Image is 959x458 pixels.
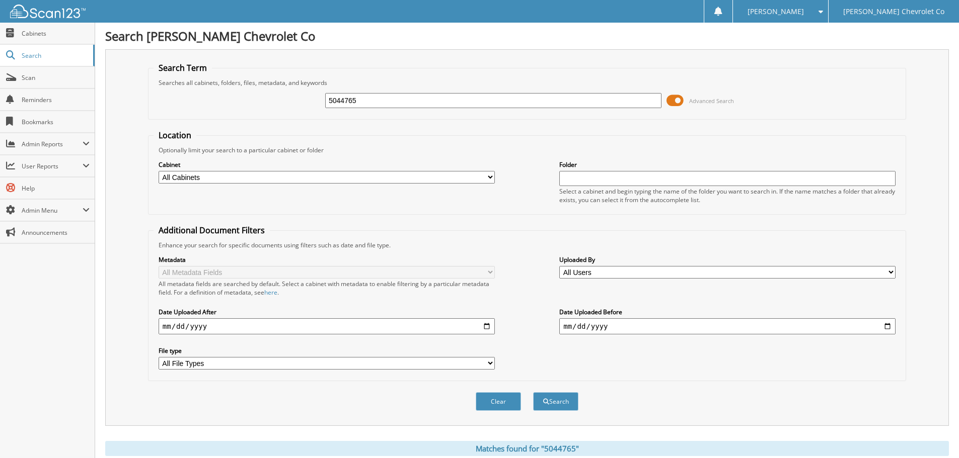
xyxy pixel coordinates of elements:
[22,140,83,148] span: Admin Reports
[154,241,901,249] div: Enhance your search for specific documents using filters such as date and file type.
[559,318,896,334] input: end
[476,392,521,411] button: Clear
[843,9,944,15] span: [PERSON_NAME] Chevrolet Co
[22,228,90,237] span: Announcements
[105,28,949,44] h1: Search [PERSON_NAME] Chevrolet Co
[22,73,90,82] span: Scan
[22,162,83,170] span: User Reports
[559,187,896,204] div: Select a cabinet and begin typing the name of the folder you want to search in. If the name match...
[154,62,212,73] legend: Search Term
[22,29,90,38] span: Cabinets
[154,78,901,87] div: Searches all cabinets, folders, files, metadata, and keywords
[154,146,901,154] div: Optionally limit your search to a particular cabinet or folder
[159,160,495,169] label: Cabinet
[22,51,88,60] span: Search
[159,318,495,334] input: start
[689,97,734,105] span: Advanced Search
[559,255,896,264] label: Uploaded By
[10,5,86,18] img: scan123-logo-white.svg
[105,441,949,456] div: Matches found for "5044765"
[159,280,495,297] div: All metadata fields are searched by default. Select a cabinet with metadata to enable filtering b...
[264,288,277,297] a: here
[154,130,196,141] legend: Location
[559,308,896,316] label: Date Uploaded Before
[22,96,90,104] span: Reminders
[22,206,83,215] span: Admin Menu
[559,160,896,169] label: Folder
[159,346,495,355] label: File type
[533,392,578,411] button: Search
[154,225,270,236] legend: Additional Document Filters
[159,308,495,316] label: Date Uploaded After
[22,184,90,193] span: Help
[22,118,90,126] span: Bookmarks
[748,9,804,15] span: [PERSON_NAME]
[159,255,495,264] label: Metadata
